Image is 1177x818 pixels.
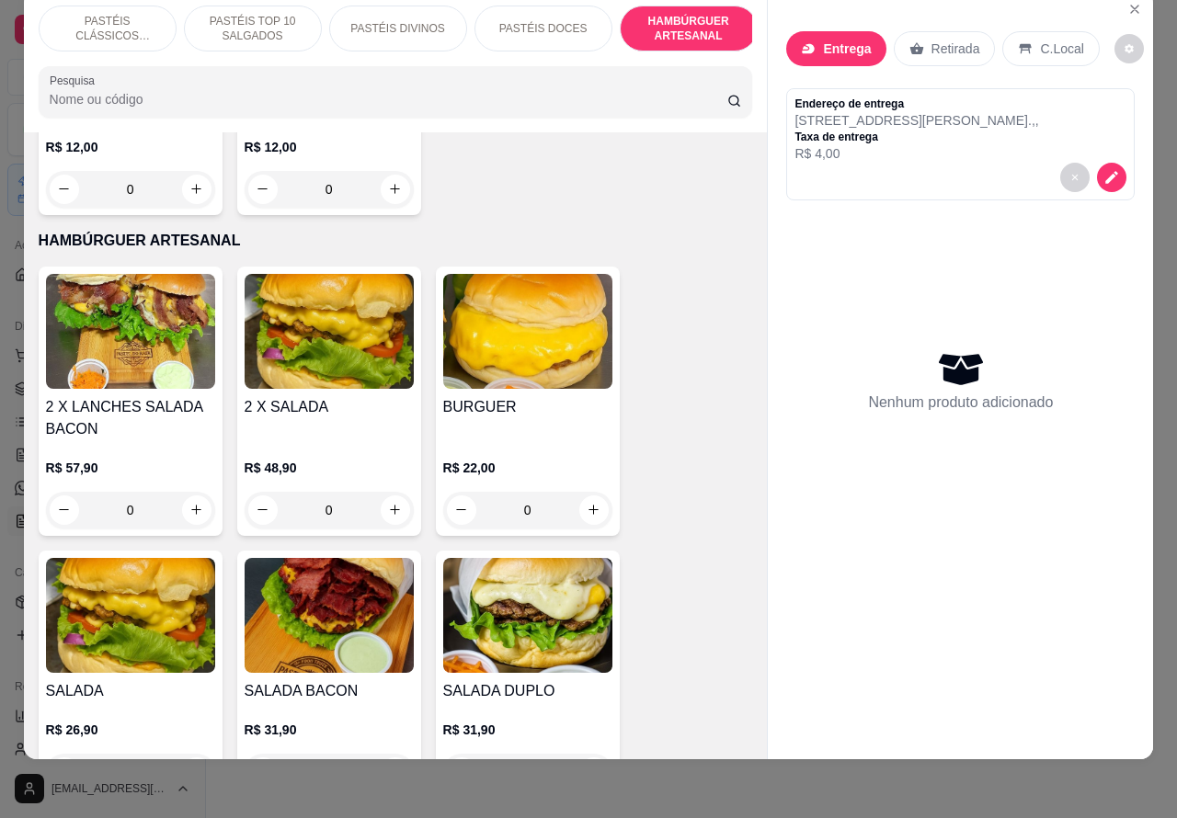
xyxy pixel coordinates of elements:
h4: SALADA [46,680,215,702]
p: C.Local [1040,40,1083,58]
p: PASTÉIS DIVINOS [350,21,444,36]
button: decrease-product-quantity [248,175,278,204]
img: product-image [46,558,215,673]
p: R$ 31,90 [443,721,612,739]
p: Endereço de entrega [794,97,1038,111]
p: R$ 12,00 [46,138,215,156]
p: [STREET_ADDRESS][PERSON_NAME]. , , [794,111,1038,130]
h4: SALADA DUPLO [443,680,612,702]
p: PASTÉIS CLÁSSICOS SALGADOS [54,14,161,43]
p: PASTÉIS DOCES [499,21,588,36]
img: product-image [245,558,414,673]
p: Retirada [931,40,980,58]
p: HAMBÚRGUER ARTESANAL [635,14,742,43]
p: R$ 57,90 [46,459,215,477]
p: R$ 12,00 [245,138,414,156]
h4: BURGUER [443,396,612,418]
button: decrease-product-quantity [1060,163,1090,192]
input: Pesquisa [50,90,727,108]
button: decrease-product-quantity [1097,163,1126,192]
p: R$ 4,00 [794,144,1038,163]
h4: SALADA BACON [245,680,414,702]
img: product-image [245,274,414,389]
p: HAMBÚRGUER ARTESANAL [39,230,753,252]
p: R$ 26,90 [46,721,215,739]
button: decrease-product-quantity [50,175,79,204]
p: Entrega [823,40,871,58]
img: product-image [46,274,215,389]
p: Taxa de entrega [794,130,1038,144]
img: product-image [443,558,612,673]
p: R$ 31,90 [245,721,414,739]
label: Pesquisa [50,73,101,88]
h4: 2 X SALADA [245,396,414,418]
button: increase-product-quantity [182,175,211,204]
h4: 2 X LANCHES SALADA BACON [46,396,215,440]
p: R$ 48,90 [245,459,414,477]
p: PASTÉIS TOP 10 SALGADOS [200,14,306,43]
p: Nenhum produto adicionado [868,392,1053,414]
button: decrease-product-quantity [1114,34,1144,63]
img: product-image [443,274,612,389]
button: increase-product-quantity [381,175,410,204]
p: R$ 22,00 [443,459,612,477]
